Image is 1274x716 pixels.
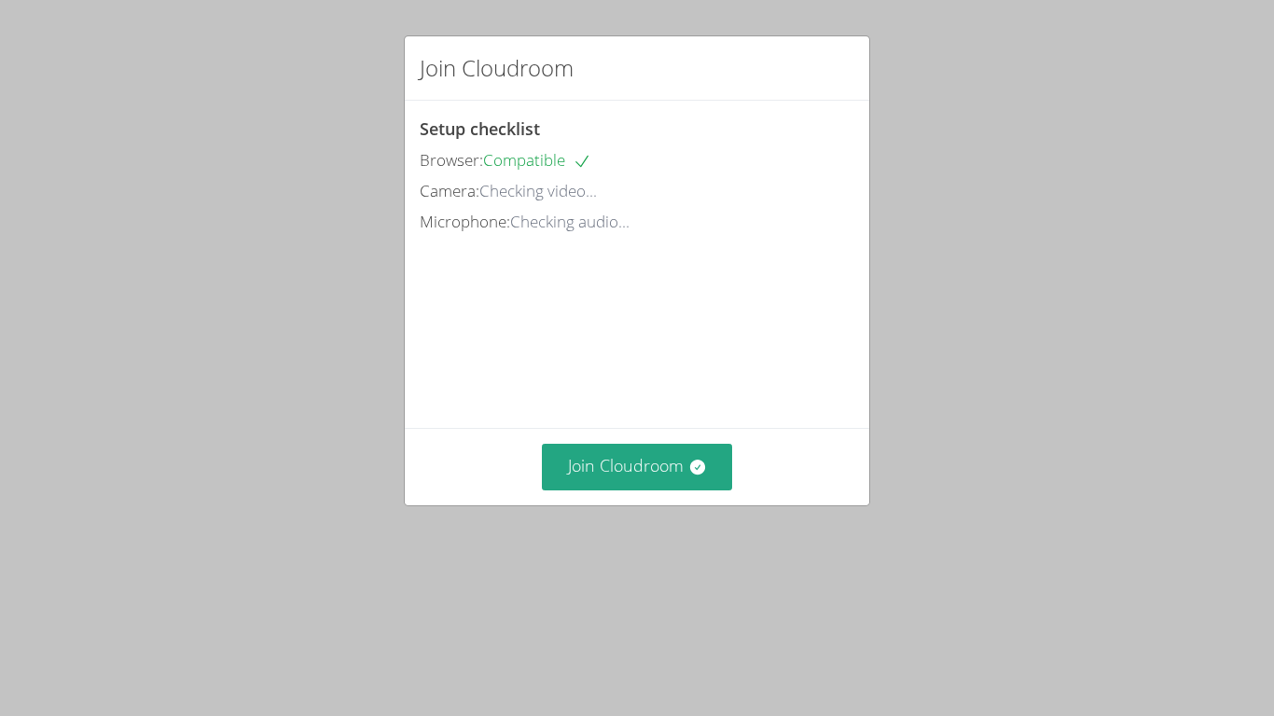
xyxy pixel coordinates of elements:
span: Setup checklist [420,117,540,140]
span: Browser: [420,149,483,171]
button: Join Cloudroom [542,444,733,489]
span: Checking video... [479,180,597,201]
span: Checking audio... [510,211,630,232]
span: Compatible [483,149,591,171]
h2: Join Cloudroom [420,51,574,85]
span: Camera: [420,180,479,201]
span: Microphone: [420,211,510,232]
